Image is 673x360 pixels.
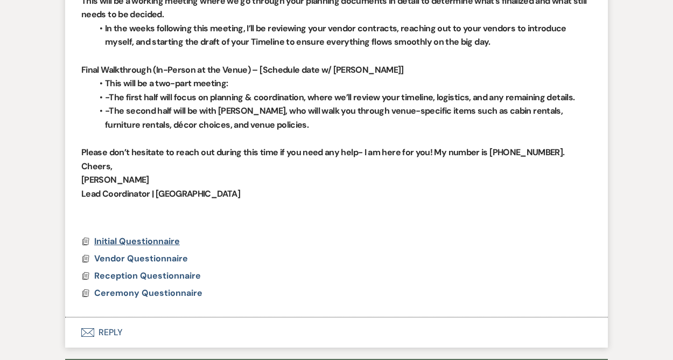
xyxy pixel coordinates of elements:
strong: -The first half will focus on planning & coordination, where we’ll review your timeline, logistic... [105,92,574,103]
span: Ceremony Questionnaire [94,287,202,299]
strong: [PERSON_NAME] [81,174,149,185]
span: Reception Questionnaire [94,270,201,281]
strong: This will be a two-part meeting: [105,78,228,89]
strong: Lead Coordinator | [GEOGRAPHIC_DATA] [81,188,240,199]
button: Initial Questionnaire [94,235,183,248]
strong: In the weeks following this meeting, I’ll be reviewing your vendor contracts, reaching out to you... [105,23,566,48]
strong: -The second half will be with [PERSON_NAME], who will walk you through venue-specific items such ... [105,105,563,130]
button: Vendor Questionnaire [94,252,191,265]
strong: Cheers, [81,161,113,172]
strong: Final Walkthrough (In-Person at the Venue) – [Schedule date w/ [PERSON_NAME]] [81,64,404,75]
strong: Please don’t hesitate to reach out during this time if you need any help- I am here for you! My n... [81,147,565,158]
span: Vendor Questionnaire [94,253,188,264]
span: Initial Questionnaire [94,236,180,247]
button: Ceremony Questionnaire [94,287,205,300]
button: Reception Questionnaire [94,269,204,282]
button: Reply [65,317,608,348]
